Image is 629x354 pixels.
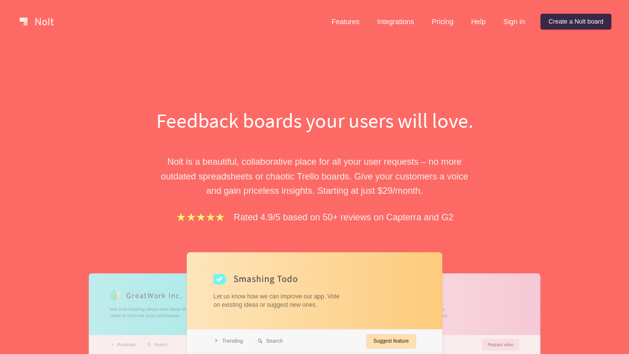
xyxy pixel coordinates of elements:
[145,154,484,198] p: Nolt is a beautiful, collaborative place for all your user requests – no more outdated spreadshee...
[463,14,494,29] a: Help
[324,14,368,29] a: Features
[541,14,611,29] a: Create a Nolt board
[424,14,461,29] a: Pricing
[369,14,422,29] a: Integrations
[145,106,484,135] h1: Feedback boards your users will love.
[175,211,226,223] img: stars.b067e34983.png
[234,210,454,224] p: Rated 4.9/5 based on 50+ reviews on Capterra and G2
[495,14,533,29] a: Sign in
